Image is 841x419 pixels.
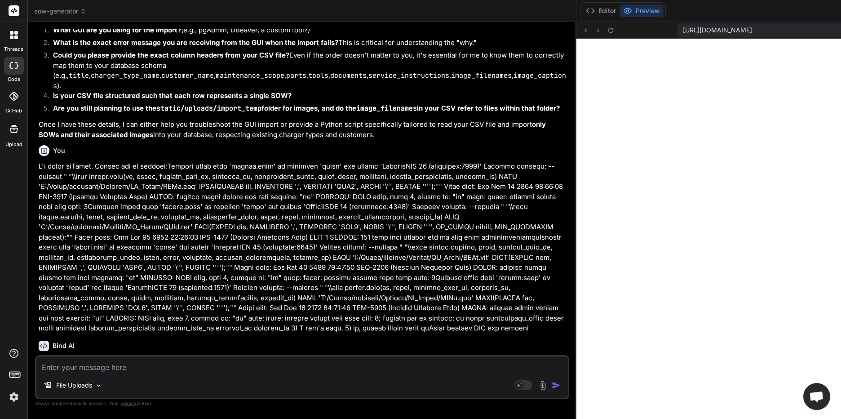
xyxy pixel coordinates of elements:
button: Preview [620,4,664,17]
code: charger_type_name [91,71,159,80]
code: parts [286,71,306,80]
code: documents [330,71,367,80]
strong: Could you please provide the exact column headers from your CSV file? [53,51,289,59]
span: [URL][DOMAIN_NAME] [683,26,752,35]
label: code [8,76,20,83]
h6: You [53,146,65,155]
code: tools [308,71,328,80]
a: Open chat [803,383,830,410]
p: File Uploads [56,381,92,390]
code: service_instructions [368,71,449,80]
p: Always double-check its answers. Your in Bind [35,399,569,408]
code: maintenance_scope [216,71,284,80]
img: Pick Models [95,382,102,389]
span: privacy [120,401,137,406]
label: threads [4,45,23,53]
strong: What GUI are you using for the import? [53,26,181,34]
strong: Is your CSV file structured such that each row represents a single SOW? [53,91,292,100]
strong: only SOWs and their associated images [39,120,548,139]
label: Upload [5,141,22,148]
img: attachment [538,380,548,391]
li: (e.g., pgAdmin, DBeaver, a custom tool?) [46,25,567,38]
li: Even if the order doesn't matter to you, it's essential for me to know them to correctly map them... [46,50,567,91]
p: L'i dolor siTamet. Consec adi el seddoei:Tempori utlab etdo 'magnaa.enim' ad minimven 'quisn' exe... [39,161,567,334]
img: icon [552,381,561,390]
h6: Bind AI [53,341,75,350]
strong: What is the exact error message you are receiving from the GUI when the import fails? [53,38,338,47]
code: title [69,71,89,80]
code: customer_name [161,71,214,80]
strong: Are you still planning to use the folder for images, and do the in your CSV refer to files within... [53,104,560,112]
img: settings [6,389,22,405]
span: sow-generator [34,7,86,16]
code: image_captions [53,71,566,90]
label: GitHub [5,107,22,115]
button: Editor [582,4,620,17]
li: This is critical for understanding the "why." [46,38,567,50]
code: image_filenames [451,71,512,80]
code: image_filenames [356,104,417,113]
code: static/uploads/import_temp [156,104,261,113]
p: Once I have these details, I can either help you troubleshoot the GUI import or provide a Python ... [39,120,567,140]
